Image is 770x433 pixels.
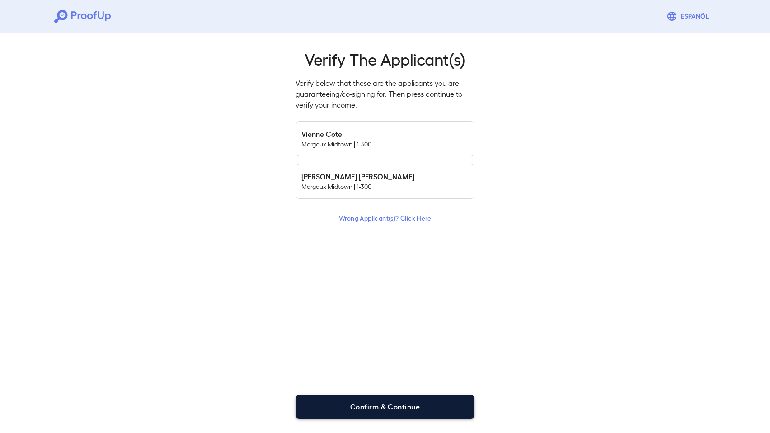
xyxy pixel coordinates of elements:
p: Verify below that these are the applicants you are guaranteeing/co-signing for. Then press contin... [296,78,474,110]
p: Margaux Midtown | 1-300 [301,140,469,149]
button: Confirm & Continue [296,395,474,419]
h6: [PERSON_NAME] [PERSON_NAME] [301,171,469,182]
h2: Verify The Applicant(s) [296,49,474,69]
h6: Vienne Cote [301,129,469,140]
p: Margaux Midtown | 1-300 [301,182,469,191]
button: Wrong Applicant(s)? Click Here [335,210,435,226]
button: Espanõl [663,7,716,25]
